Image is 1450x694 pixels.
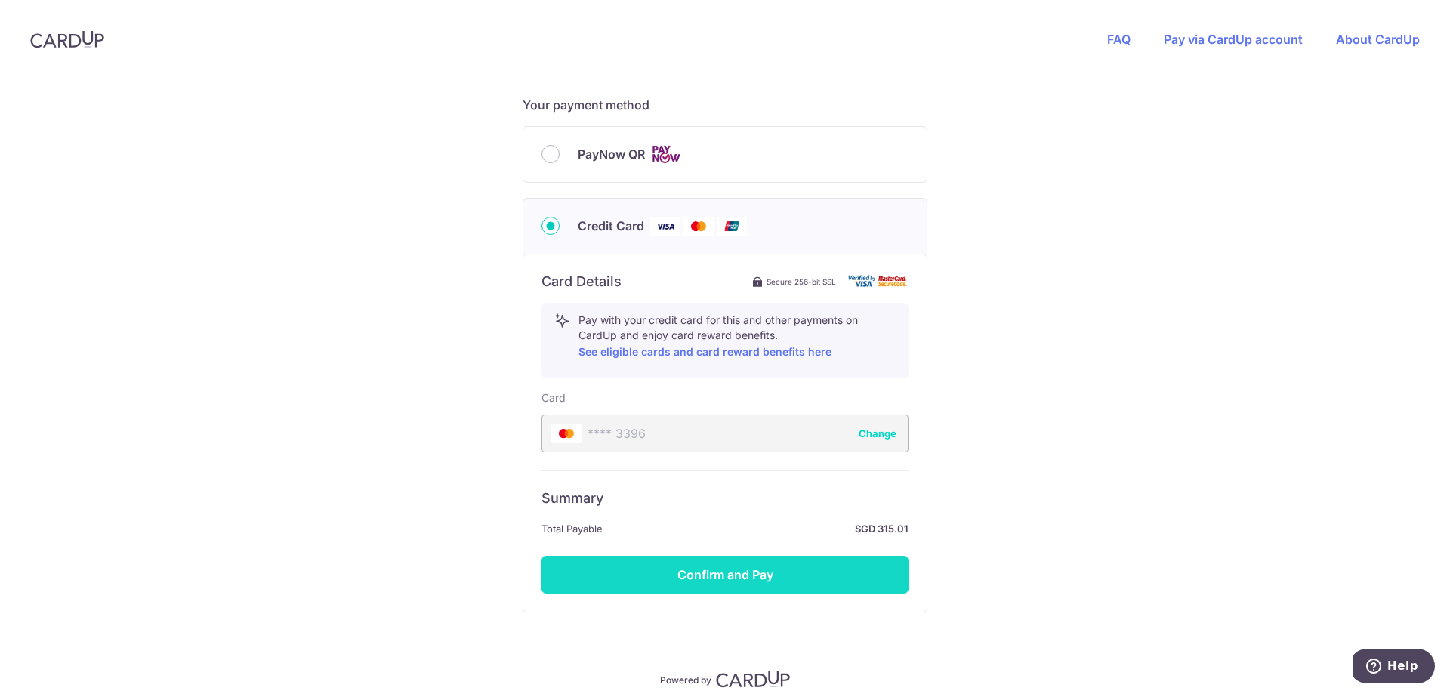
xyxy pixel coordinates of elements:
a: See eligible cards and card reward benefits here [578,345,831,358]
img: card secure [848,275,909,288]
span: Credit Card [578,217,644,235]
span: Secure 256-bit SSL [767,276,836,288]
img: CardUp [30,30,104,48]
a: About CardUp [1336,32,1420,47]
div: Credit Card Visa Mastercard Union Pay [541,217,909,236]
h6: Card Details [541,273,622,291]
img: Mastercard [683,217,714,236]
p: Pay with your credit card for this and other payments on CardUp and enjoy card reward benefits. [578,313,896,361]
button: Confirm and Pay [541,556,909,594]
p: Powered by [660,671,711,686]
img: Cards logo [651,145,681,164]
iframe: Opens a widget where you can find more information [1353,649,1435,686]
strong: SGD 315.01 [609,520,909,538]
span: Total Payable [541,520,603,538]
img: Union Pay [717,217,747,236]
div: PayNow QR Cards logo [541,145,909,164]
label: Card [541,390,566,406]
h5: Your payment method [523,96,927,114]
button: Change [859,426,896,441]
h6: Summary [541,489,909,507]
a: FAQ [1107,32,1131,47]
a: Pay via CardUp account [1164,32,1303,47]
img: CardUp [716,670,790,688]
img: Visa [650,217,680,236]
span: PayNow QR [578,145,645,163]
